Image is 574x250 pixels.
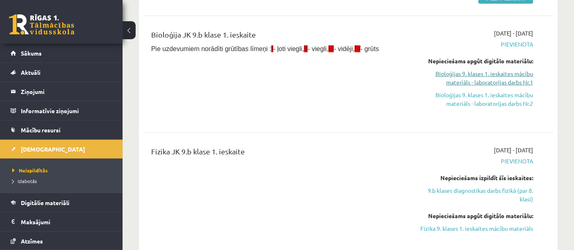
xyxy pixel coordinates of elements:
div: Nepieciešams apgūt digitālo materiālu: [414,212,533,220]
span: [DATE] - [DATE] [494,146,533,154]
div: Nepieciešams izpildīt šīs ieskaites: [414,174,533,182]
span: II [304,45,308,52]
span: Neizpildītās [12,167,48,174]
a: Neizpildītās [12,167,114,174]
a: Izlabotās [12,177,114,185]
span: Sākums [21,49,42,57]
a: Digitālie materiāli [11,193,112,212]
span: Izlabotās [12,178,37,184]
legend: Ziņojumi [21,82,112,101]
span: Atzīmes [21,237,43,245]
span: [DATE] - [DATE] [494,29,533,38]
a: Fizika 9. klases 1. ieskaites mācību materiāls [414,224,533,233]
a: Ziņojumi [11,82,112,101]
a: Mācību resursi [11,121,112,139]
div: Fizika JK 9.b klase 1. ieskaite [151,146,402,161]
span: Mācību resursi [21,126,60,134]
span: Pievienota [414,40,533,49]
span: IV [355,45,360,52]
legend: Informatīvie ziņojumi [21,101,112,120]
a: Maksājumi [11,212,112,231]
a: Rīgas 1. Tālmācības vidusskola [9,14,74,35]
a: [DEMOGRAPHIC_DATA] [11,140,112,158]
div: Nepieciešams apgūt digitālo materiālu: [414,57,533,65]
a: Bioloģijas 9. klases 1. ieskaites mācību materiāls - laboratorijas darbs Nr.1 [414,69,533,87]
a: Bioloģijas 9. klases 1. ieskaites mācību materiāls - laboratorijas darbs Nr.2 [414,91,533,108]
a: Informatīvie ziņojumi [11,101,112,120]
span: Pie uzdevumiem norādīti grūtības līmeņi : - ļoti viegli, - viegli, - vidēji, - grūts [151,45,379,52]
span: III [328,45,334,52]
a: Aktuāli [11,63,112,82]
a: Sākums [11,44,112,62]
a: 9.b klases diagnostikas darbs fizikā (par 8. klasi) [414,186,533,203]
span: [DEMOGRAPHIC_DATA] [21,145,85,153]
span: I [271,45,273,52]
div: Bioloģija JK 9.b klase 1. ieskaite [151,29,402,44]
span: Pievienota [414,157,533,165]
legend: Maksājumi [21,212,112,231]
span: Digitālie materiāli [21,199,69,206]
span: Aktuāli [21,69,40,76]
